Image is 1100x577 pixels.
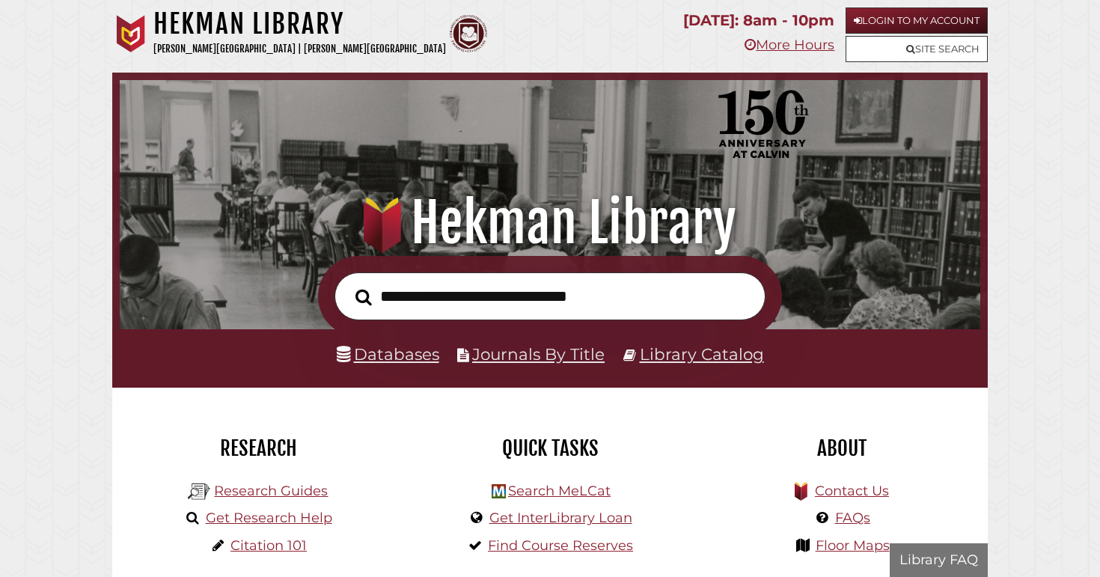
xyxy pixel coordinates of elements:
img: Hekman Library Logo [492,484,506,498]
a: Login to My Account [846,7,988,34]
a: Get Research Help [206,510,332,526]
h2: Research [123,436,393,461]
a: Search MeLCat [508,483,611,499]
a: Floor Maps [816,537,890,554]
a: FAQs [835,510,870,526]
img: Calvin University [112,15,150,52]
img: Hekman Library Logo [188,480,210,503]
h2: About [707,436,977,461]
a: Journals By Title [472,344,605,364]
a: Get InterLibrary Loan [489,510,632,526]
h1: Hekman Library [153,7,446,40]
p: [DATE]: 8am - 10pm [683,7,834,34]
a: Citation 101 [230,537,307,554]
p: [PERSON_NAME][GEOGRAPHIC_DATA] | [PERSON_NAME][GEOGRAPHIC_DATA] [153,40,446,58]
h2: Quick Tasks [415,436,685,461]
a: Library Catalog [640,344,764,364]
a: More Hours [745,37,834,53]
h1: Hekman Library [136,190,964,256]
a: Site Search [846,36,988,62]
a: Databases [337,344,439,364]
img: Calvin Theological Seminary [450,15,487,52]
button: Search [348,284,379,310]
a: Research Guides [214,483,328,499]
a: Contact Us [815,483,889,499]
i: Search [355,288,372,306]
a: Find Course Reserves [488,537,633,554]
